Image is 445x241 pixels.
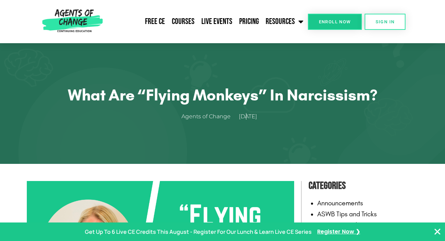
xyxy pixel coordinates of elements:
a: Resources [262,13,307,30]
a: Agents of Change [181,112,237,122]
a: Continuing Education [317,221,378,229]
a: Courses [168,13,198,30]
a: SIGN IN [365,14,406,30]
p: Get Up To 6 Live CE Credits This August - Register For Our Lunch & Learn Live CE Series [85,227,312,237]
h1: What are “Flying Monkeys” in Narcissism? [44,85,401,105]
time: [DATE] [239,113,257,120]
a: Enroll Now [308,14,362,30]
a: Free CE [142,13,168,30]
a: Announcements [317,199,363,207]
a: Live Events [198,13,236,30]
button: Close Banner [433,228,442,236]
nav: Menu [105,13,307,30]
a: ASWB Tips and Tricks [317,210,377,218]
span: Agents of Change [181,112,231,122]
a: Pricing [236,13,262,30]
h4: Categories [309,178,419,194]
span: SIGN IN [376,20,395,24]
a: Register Now ❯ [317,227,360,237]
a: [DATE] [239,112,264,122]
span: Enroll Now [319,20,351,24]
